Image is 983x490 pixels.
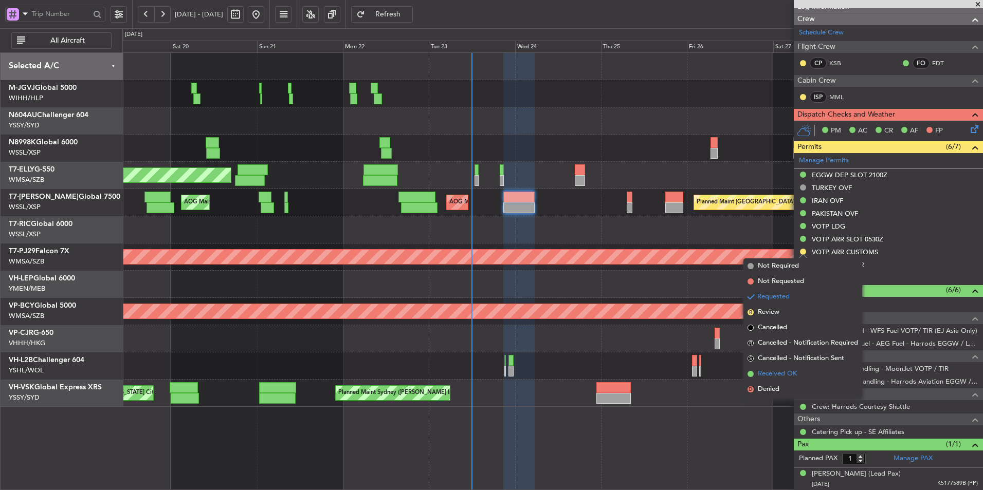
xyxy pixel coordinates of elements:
[175,10,223,19] span: [DATE] - [DATE]
[9,202,41,212] a: WSSL/XSP
[9,93,43,103] a: WIHH/HLP
[913,58,930,69] div: FO
[812,209,858,218] div: PAKISTAN OVF
[9,166,34,173] span: T7-ELLY
[9,248,69,255] a: T7-PJ29Falcon 7X
[935,126,943,136] span: FP
[9,166,54,173] a: T7-ELLYG-550
[32,6,90,22] input: Trip Number
[797,109,895,121] span: Dispatch Checks and Weather
[9,356,33,364] span: VH-L2B
[757,292,790,302] span: Requested
[799,28,844,38] a: Schedule Crew
[812,222,845,231] div: VOTP LDG
[812,377,978,386] a: EGGW / LTN - Handling - Harrods Aviation EGGW / LTN
[9,284,45,293] a: YMEN/MEB
[758,353,844,364] span: Cancelled - Notification Sent
[125,30,142,39] div: [DATE]
[9,275,75,282] a: VH-LEPGlobal 6000
[515,41,601,53] div: Wed 24
[748,386,754,392] span: D
[773,41,859,53] div: Sat 27
[812,183,852,192] div: TURKEY OVF
[343,41,429,53] div: Mon 22
[812,469,901,479] div: [PERSON_NAME] (Lead Pax)
[351,6,413,23] button: Refresh
[9,384,34,391] span: VH-VSK
[687,41,773,53] div: Fri 26
[171,41,257,53] div: Sat 20
[758,338,858,348] span: Cancelled - Notification Required
[812,364,949,373] a: VOTP / TIR - Handling - MoonJet VOTP / TIR
[810,58,827,69] div: CP
[829,92,852,102] a: MML
[884,126,893,136] span: CR
[9,275,33,282] span: VH-LEP
[9,139,78,146] a: N8998KGlobal 6000
[797,75,836,87] span: Cabin Crew
[812,480,829,488] span: [DATE]
[601,41,687,53] div: Thu 25
[858,126,867,136] span: AC
[9,84,35,91] span: M-JGVJ
[697,195,817,210] div: Planned Maint [GEOGRAPHIC_DATA] (Seletar)
[9,175,44,184] a: WMSA/SZB
[9,311,44,321] a: WMSA/SZB
[946,285,961,295] span: (6/6)
[758,323,787,333] span: Cancelled
[812,339,978,348] a: EGGW / LTN - Fuel - AEG Fuel - Harrods EGGW / LTN (EJ Asia Only)
[9,139,36,146] span: N8998K
[257,41,343,53] div: Sun 21
[9,111,88,119] a: N604AUChallenger 604
[748,340,754,346] span: R
[758,307,779,317] span: Review
[758,384,779,394] span: Denied
[894,454,933,464] a: Manage PAX
[797,41,835,53] span: Flight Crew
[367,11,409,18] span: Refresh
[797,413,820,425] span: Others
[9,248,35,255] span: T7-PJ29
[9,220,31,228] span: T7-RIC
[85,41,171,53] div: Fri 19
[810,91,827,103] div: ISP
[812,326,977,335] a: VOTP / TIR - Fuel - WFS Fuel VOTP/ TIR (EJ Asia Only)
[799,454,838,464] label: Planned PAX
[9,257,44,266] a: WMSA/SZB
[429,41,515,53] div: Tue 23
[812,402,910,411] a: Crew: Harrods Courtesy Shuttle
[829,59,852,68] a: KSB
[9,148,41,157] a: WSSL/XSP
[9,329,53,336] a: VP-CJRG-650
[812,235,883,243] div: VOTP ARR SLOT 0530Z
[9,302,76,309] a: VP-BCYGlobal 5000
[9,111,37,119] span: N604AU
[797,13,815,25] span: Crew
[946,439,961,449] span: (1/1)
[9,338,45,348] a: VHHH/HKG
[812,248,878,256] div: VOTP ARR CUSTOMS
[937,479,978,488] span: K5177589B (PP)
[748,309,754,315] span: R
[9,329,33,336] span: VP-CJR
[758,276,804,287] span: Not Requested
[9,384,102,391] a: VH-VSKGlobal Express XRS
[797,439,809,450] span: Pax
[9,121,40,130] a: YSSY/SYD
[11,32,112,49] button: All Aircraft
[9,193,79,200] span: T7-[PERSON_NAME]
[9,230,41,239] a: WSSL/XSP
[9,220,72,228] a: T7-RICGlobal 6000
[812,171,887,179] div: EGGW DEP SLOT 2100Z
[338,385,458,401] div: Planned Maint Sydney ([PERSON_NAME] Intl)
[811,274,978,282] div: Add new
[9,366,44,375] a: YSHL/WOL
[758,369,797,379] span: Received OK
[9,302,34,309] span: VP-BCY
[946,141,961,152] span: (6/7)
[831,126,841,136] span: PM
[910,126,918,136] span: AF
[812,427,904,436] a: Catering Pick up - SE Affiliates
[758,261,799,271] span: Not Required
[9,84,77,91] a: M-JGVJGlobal 5000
